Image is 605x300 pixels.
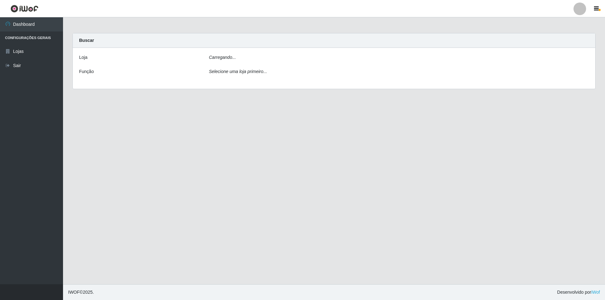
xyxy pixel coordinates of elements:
i: Carregando... [209,55,236,60]
span: IWOF [68,290,80,295]
img: CoreUI Logo [10,5,38,13]
label: Função [79,68,94,75]
label: Loja [79,54,87,61]
i: Selecione uma loja primeiro... [209,69,267,74]
a: iWof [591,290,600,295]
strong: Buscar [79,38,94,43]
span: Desenvolvido por [557,289,600,296]
span: © 2025 . [68,289,94,296]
